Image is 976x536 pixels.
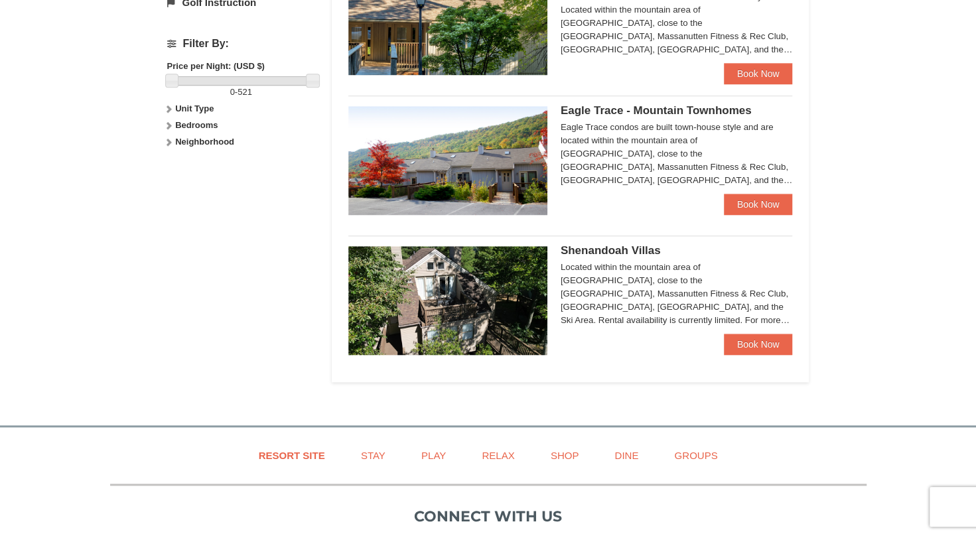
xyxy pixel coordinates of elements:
[238,87,252,97] span: 521
[724,334,793,355] a: Book Now
[175,103,214,113] strong: Unit Type
[175,120,218,130] strong: Bedrooms
[344,440,402,470] a: Stay
[230,87,235,97] span: 0
[534,440,596,470] a: Shop
[242,440,342,470] a: Resort Site
[167,61,265,71] strong: Price per Night: (USD $)
[348,246,547,355] img: 19219019-2-e70bf45f.jpg
[348,106,547,215] img: 19218983-1-9b289e55.jpg
[561,244,661,257] span: Shenandoah Villas
[724,63,793,84] a: Book Now
[465,440,531,470] a: Relax
[175,137,234,147] strong: Neighborhood
[167,38,315,50] h4: Filter By:
[561,121,793,187] div: Eagle Trace condos are built town-house style and are located within the mountain area of [GEOGRA...
[167,86,315,99] label: -
[561,104,752,117] span: Eagle Trace - Mountain Townhomes
[561,261,793,327] div: Located within the mountain area of [GEOGRAPHIC_DATA], close to the [GEOGRAPHIC_DATA], Massanutte...
[405,440,462,470] a: Play
[598,440,655,470] a: Dine
[110,505,867,527] p: Connect with us
[724,194,793,215] a: Book Now
[658,440,734,470] a: Groups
